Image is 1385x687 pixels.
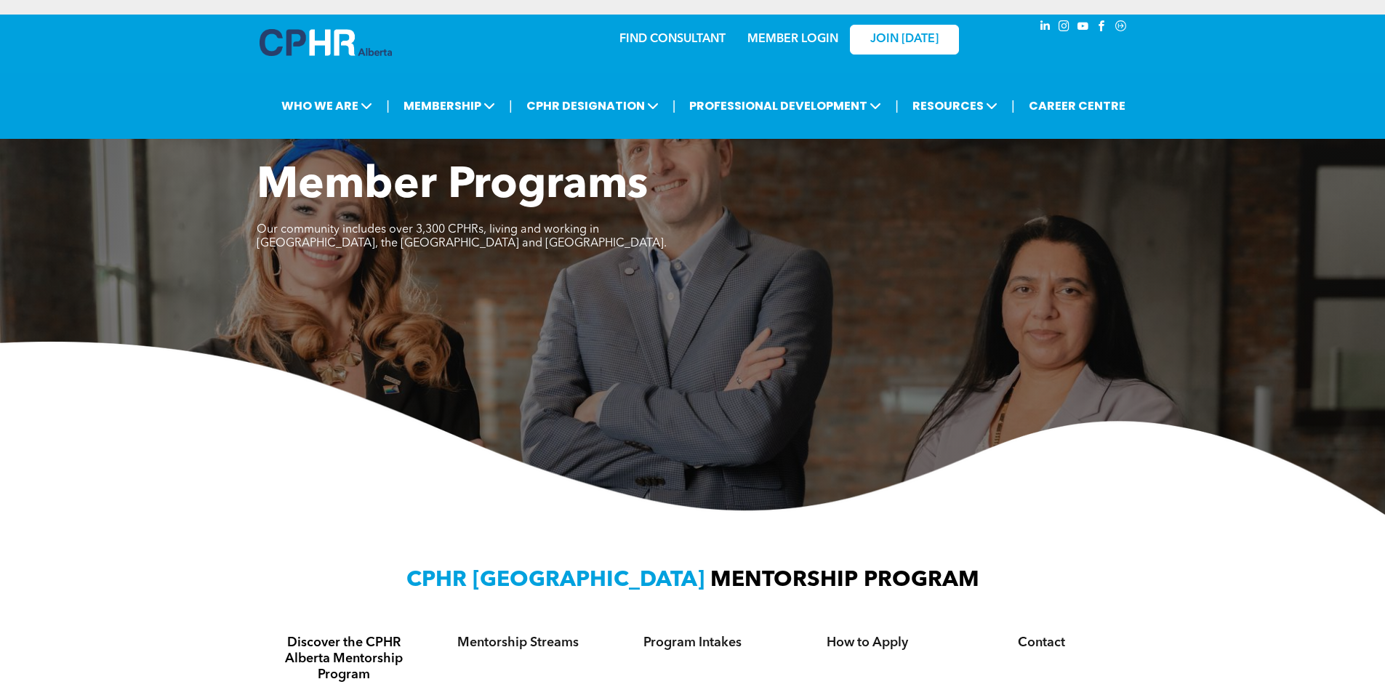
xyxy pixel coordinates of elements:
a: FIND CONSULTANT [619,33,726,45]
span: MENTORSHIP PROGRAM [710,569,979,591]
a: youtube [1075,18,1091,38]
span: CPHR [GEOGRAPHIC_DATA] [406,569,704,591]
span: Member Programs [257,164,648,208]
h4: Discover the CPHR Alberta Mentorship Program [270,635,418,683]
span: RESOURCES [908,92,1002,119]
span: MEMBERSHIP [399,92,499,119]
span: JOIN [DATE] [870,33,939,47]
li: | [895,91,899,121]
li: | [386,91,390,121]
span: WHO WE ARE [277,92,377,119]
li: | [673,91,676,121]
h4: Program Intakes [619,635,767,651]
li: | [509,91,513,121]
span: CPHR DESIGNATION [522,92,663,119]
li: | [1011,91,1015,121]
a: JOIN [DATE] [850,25,959,55]
img: A blue and white logo for cp alberta [260,29,392,56]
span: Our community includes over 3,300 CPHRs, living and working in [GEOGRAPHIC_DATA], the [GEOGRAPHIC... [257,224,667,249]
a: CAREER CENTRE [1024,92,1130,119]
h4: Mentorship Streams [444,635,593,651]
span: PROFESSIONAL DEVELOPMENT [685,92,886,119]
h4: Contact [968,635,1116,651]
a: linkedin [1037,18,1053,38]
a: MEMBER LOGIN [747,33,838,45]
h4: How to Apply [793,635,942,651]
a: instagram [1056,18,1072,38]
a: Social network [1113,18,1129,38]
a: facebook [1094,18,1110,38]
